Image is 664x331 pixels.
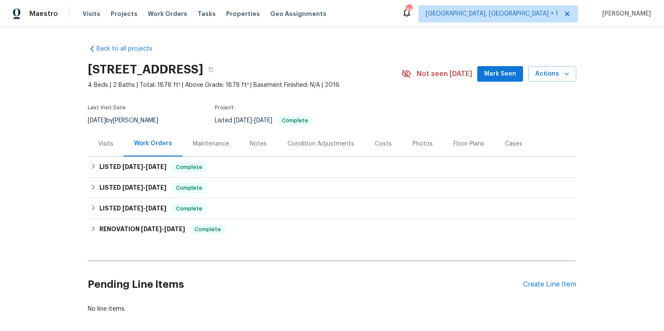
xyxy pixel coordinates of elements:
[122,205,143,211] span: [DATE]
[88,219,576,240] div: RENOVATION [DATE]-[DATE]Complete
[141,226,162,232] span: [DATE]
[528,66,576,82] button: Actions
[88,157,576,178] div: LISTED [DATE]-[DATE]Complete
[226,10,260,18] span: Properties
[535,69,569,80] span: Actions
[191,225,224,234] span: Complete
[505,140,522,148] div: Cases
[88,305,576,313] div: No line items.
[234,118,252,124] span: [DATE]
[234,118,272,124] span: -
[250,140,267,148] div: Notes
[146,185,166,191] span: [DATE]
[484,69,516,80] span: Mark Seen
[412,140,433,148] div: Photos
[599,10,651,18] span: [PERSON_NAME]
[164,226,185,232] span: [DATE]
[88,105,126,110] span: Last Visit Date
[88,198,576,219] div: LISTED [DATE]-[DATE]Complete
[88,118,106,124] span: [DATE]
[99,204,166,214] h6: LISTED
[99,224,185,235] h6: RENOVATION
[172,184,206,192] span: Complete
[193,140,229,148] div: Maintenance
[172,163,206,172] span: Complete
[203,62,219,77] button: Copy Address
[254,118,272,124] span: [DATE]
[215,118,313,124] span: Listed
[122,185,143,191] span: [DATE]
[122,185,166,191] span: -
[141,226,185,232] span: -
[88,115,169,126] div: by [PERSON_NAME]
[134,139,172,148] div: Work Orders
[88,178,576,198] div: LISTED [DATE]-[DATE]Complete
[88,45,171,53] a: Back to all projects
[99,162,166,172] h6: LISTED
[88,65,203,74] h2: [STREET_ADDRESS]
[523,280,576,289] div: Create Line Item
[278,118,312,123] span: Complete
[88,264,523,305] h2: Pending Line Items
[453,140,484,148] div: Floor Plans
[270,10,326,18] span: Geo Assignments
[98,140,113,148] div: Visits
[375,140,392,148] div: Costs
[88,81,401,89] span: 4 Beds | 2 Baths | Total: 1878 ft² | Above Grade: 1878 ft² | Basement Finished: N/A | 2016
[83,10,100,18] span: Visits
[111,10,137,18] span: Projects
[198,11,216,17] span: Tasks
[122,164,143,170] span: [DATE]
[426,10,558,18] span: [GEOGRAPHIC_DATA], [GEOGRAPHIC_DATA] + 1
[215,105,234,110] span: Project
[417,70,472,78] span: Not seen [DATE]
[146,164,166,170] span: [DATE]
[406,5,412,14] div: 44
[29,10,58,18] span: Maestro
[146,205,166,211] span: [DATE]
[122,164,166,170] span: -
[148,10,187,18] span: Work Orders
[99,183,166,193] h6: LISTED
[172,204,206,213] span: Complete
[287,140,354,148] div: Condition Adjustments
[122,205,166,211] span: -
[477,66,523,82] button: Mark Seen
